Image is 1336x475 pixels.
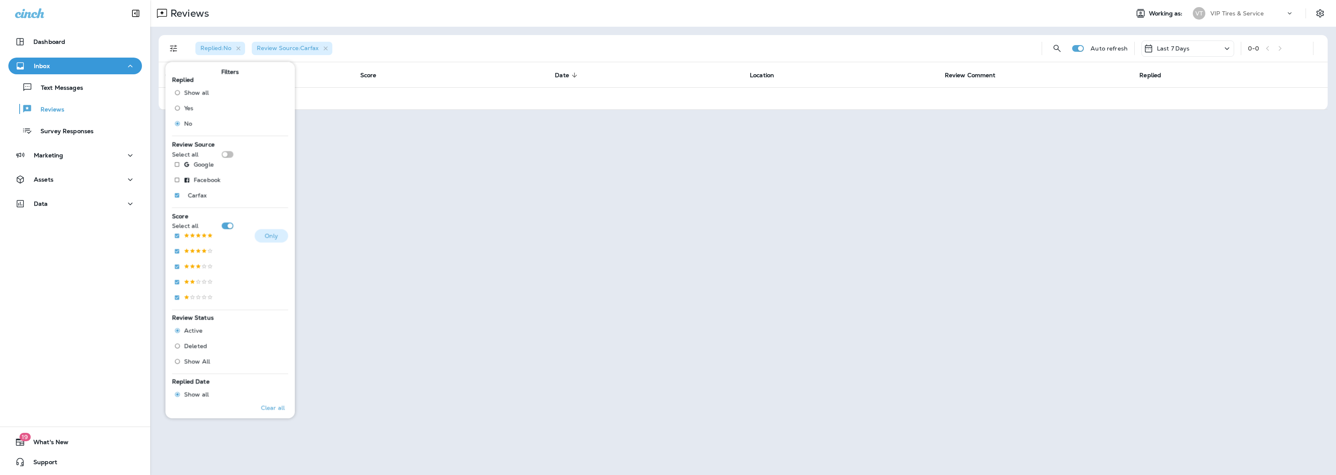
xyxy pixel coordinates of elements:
[555,71,580,79] span: Date
[184,120,192,127] span: No
[172,212,188,220] span: Score
[1313,6,1328,21] button: Settings
[360,71,387,79] span: Score
[257,44,319,52] span: Review Source : Carfax
[8,33,142,50] button: Dashboard
[184,343,207,350] span: Deleted
[34,63,50,69] p: Inbox
[165,57,295,418] div: Filters
[172,141,215,149] span: Review Source
[34,152,63,159] p: Marketing
[1139,71,1172,79] span: Replied
[172,222,198,229] p: Select all
[33,38,65,45] p: Dashboard
[945,72,996,79] span: Review Comment
[8,100,142,118] button: Reviews
[159,87,1328,109] td: No results. Try adjusting filters
[1139,72,1161,79] span: Replied
[8,58,142,74] button: Inbox
[172,76,194,83] span: Replied
[8,78,142,96] button: Text Messages
[945,71,1007,79] span: Review Comment
[8,434,142,450] button: 19What's New
[194,177,220,183] p: Facebook
[8,195,142,212] button: Data
[195,42,245,55] div: Replied:No
[184,359,210,365] span: Show All
[188,192,207,199] p: Carfax
[258,397,288,418] button: Clear all
[32,106,64,114] p: Reviews
[25,459,57,469] span: Support
[1149,10,1184,17] span: Working as:
[165,40,182,57] button: Filters
[172,314,214,321] span: Review Status
[8,147,142,164] button: Marketing
[184,392,209,398] span: Show all
[8,122,142,139] button: Survey Responses
[261,404,285,411] p: Clear all
[221,68,239,76] span: Filters
[33,84,83,92] p: Text Messages
[200,44,231,52] span: Replied : No
[34,200,48,207] p: Data
[360,72,377,79] span: Score
[8,171,142,188] button: Assets
[750,72,774,79] span: Location
[265,232,278,239] p: Only
[252,42,332,55] div: Review Source:Carfax
[1210,10,1264,17] p: VIP Tires & Service
[124,5,147,22] button: Collapse Sidebar
[172,378,210,386] span: Replied Date
[34,176,53,183] p: Assets
[172,151,198,158] p: Select all
[25,439,68,449] span: What's New
[1049,40,1065,57] button: Search Reviews
[184,105,193,111] span: Yes
[255,229,288,243] button: Only
[1157,45,1190,52] p: Last 7 Days
[184,89,209,96] span: Show all
[1248,45,1259,52] div: 0 - 0
[19,433,30,441] span: 19
[1193,7,1205,20] div: VT
[32,128,94,136] p: Survey Responses
[1091,45,1128,52] p: Auto refresh
[555,72,569,79] span: Date
[8,454,142,470] button: Support
[194,161,214,168] p: Google
[184,328,202,334] span: Active
[750,71,785,79] span: Location
[167,7,209,20] p: Reviews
